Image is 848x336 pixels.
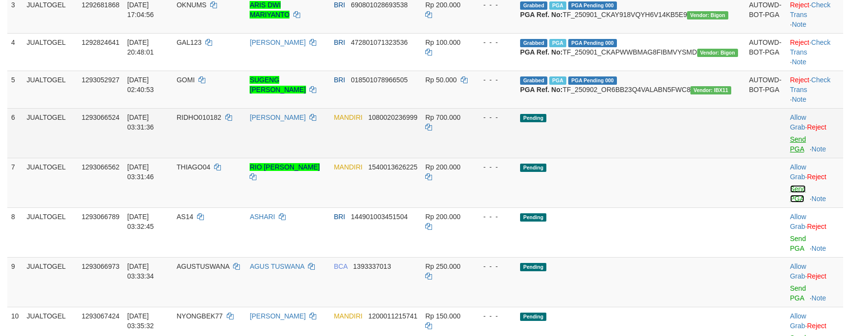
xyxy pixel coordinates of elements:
span: GOMI [177,76,195,84]
span: Copy 1080020236999 to clipboard [368,113,417,121]
a: SUGENG [PERSON_NAME] [250,76,306,93]
span: · [790,113,807,131]
td: JUALTOGEL [23,257,78,307]
a: Check Trans [790,1,830,19]
a: Reject [790,38,810,46]
span: 1292681868 [82,1,120,9]
span: Grabbed [520,39,547,47]
td: 4 [7,33,23,71]
span: Rp 700.000 [425,113,460,121]
span: Copy 1540013626225 to clipboard [368,163,417,171]
span: Copy 144901003451504 to clipboard [351,213,408,221]
a: Note [792,20,807,28]
span: Marked by biranggota2 [549,76,566,85]
td: JUALTOGEL [23,108,78,158]
span: 1293067424 [82,312,120,320]
a: Send PGA [790,185,806,203]
a: [PERSON_NAME] [250,312,306,320]
a: Reject [807,123,827,131]
span: Marked by biranggota2 [549,1,566,10]
span: MANDIRI [334,113,362,121]
a: Note [812,145,826,153]
span: AGUSTUSWANA [177,262,229,270]
a: Send PGA [790,235,806,252]
a: RIO [PERSON_NAME] [250,163,320,171]
span: Vendor URL: https://checkout31.1velocity.biz [687,11,728,19]
span: 1292824641 [82,38,120,46]
span: RIDHO010182 [177,113,221,121]
a: Allow Grab [790,113,806,131]
a: Send PGA [790,135,806,153]
span: BRI [334,76,345,84]
span: · [790,262,807,280]
a: [PERSON_NAME] [250,38,306,46]
span: [DATE] 03:33:34 [127,262,154,280]
span: [DATE] 20:48:01 [127,38,154,56]
span: Rp 250.000 [425,262,460,270]
td: 9 [7,257,23,307]
td: 7 [7,158,23,207]
span: [DATE] 17:04:56 [127,1,154,19]
span: Pending [520,114,546,122]
td: 5 [7,71,23,108]
a: Allow Grab [790,262,806,280]
a: AGUS TUSWANA [250,262,304,270]
a: Send PGA [790,284,806,302]
td: · [786,158,843,207]
span: BRI [334,1,345,9]
span: Rp 200.000 [425,163,460,171]
span: 1293066562 [82,163,120,171]
a: Check Trans [790,76,830,93]
span: PGA Pending [568,39,617,47]
td: AUTOWD-BOT-PGA [745,33,786,71]
td: · [786,257,843,307]
a: Note [812,294,826,302]
span: [DATE] 03:35:32 [127,312,154,330]
a: Reject [807,322,827,330]
div: - - - [475,112,512,122]
span: GAL123 [177,38,201,46]
td: · · [786,71,843,108]
a: Reject [807,173,827,181]
span: Grabbed [520,76,547,85]
span: Pending [520,263,546,271]
span: Rp 100.000 [425,38,460,46]
span: BRI [334,213,345,221]
span: · [790,163,807,181]
span: [DATE] 03:31:36 [127,113,154,131]
span: [DATE] 03:31:46 [127,163,154,181]
a: Reject [807,272,827,280]
b: PGA Ref. No: [520,86,562,93]
span: Marked by biranggota2 [549,39,566,47]
td: TF_250901_CKAPWWBMAG8FIBMVYSMD [516,33,745,71]
td: · [786,108,843,158]
span: 1293066789 [82,213,120,221]
span: PGA Pending [568,1,617,10]
span: 1293052927 [82,76,120,84]
span: Copy 472801071323536 to clipboard [351,38,408,46]
div: - - - [475,212,512,222]
div: - - - [475,162,512,172]
td: AUTOWD-BOT-PGA [745,71,786,108]
span: THIAGO04 [177,163,210,171]
span: Rp 200.000 [425,213,460,221]
span: PGA Pending [568,76,617,85]
span: · [790,312,807,330]
span: AS14 [177,213,193,221]
td: TF_250902_OR6BB23Q4VALABN5FWC8 [516,71,745,108]
a: [PERSON_NAME] [250,113,306,121]
span: NYONGBEK77 [177,312,223,320]
a: Allow Grab [790,213,806,230]
span: Rp 150.000 [425,312,460,320]
span: 1293066524 [82,113,120,121]
span: 1293066973 [82,262,120,270]
a: Reject [790,1,810,9]
a: ARIS DWI MARIYANTO [250,1,289,19]
span: Copy 690801028693538 to clipboard [351,1,408,9]
span: MANDIRI [334,312,362,320]
b: PGA Ref. No: [520,48,562,56]
span: Copy 1393337013 to clipboard [353,262,391,270]
a: Allow Grab [790,312,806,330]
td: JUALTOGEL [23,33,78,71]
a: Note [812,244,826,252]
